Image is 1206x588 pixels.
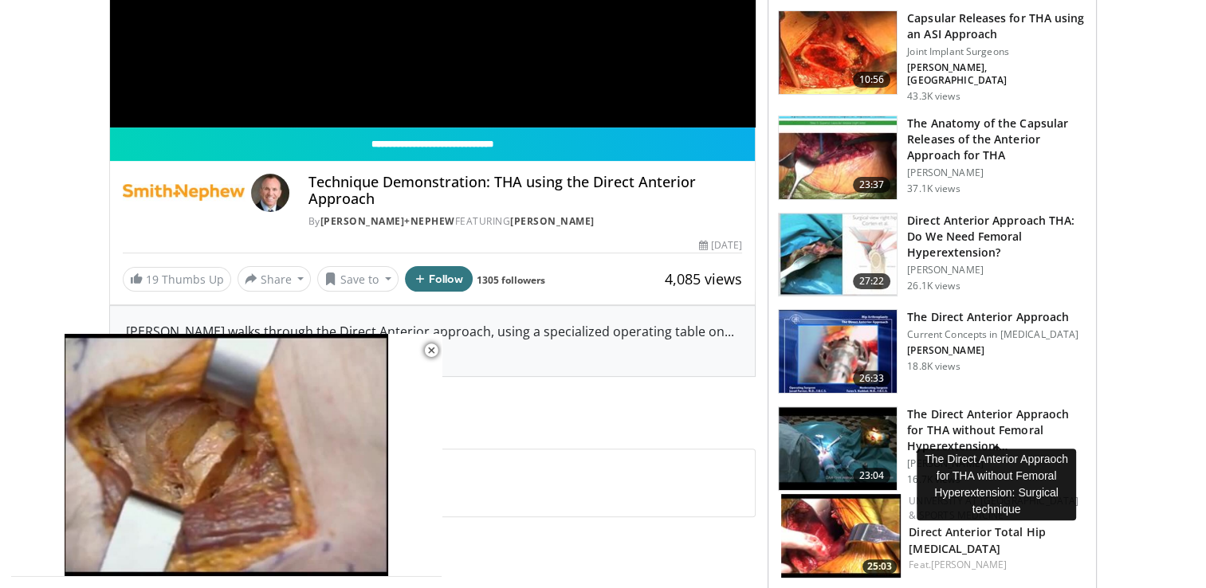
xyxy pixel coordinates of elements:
[308,214,742,229] div: By FEATURING
[907,45,1086,58] p: Joint Implant Surgeons
[510,214,595,228] a: [PERSON_NAME]
[907,10,1086,42] h3: Capsular Releases for THA using an ASI Approach
[123,267,231,292] a: 19 Thumbs Up
[907,406,1086,454] h3: The Direct Anterior Appraoch for THA without Femoral Hyperextension:…
[308,174,742,208] h4: Technique Demonstration: THA using the Direct Anterior Approach
[779,407,897,490] img: 9VMYaPmPCVvj9dCH4xMDoxOjBrO-I4W8_1.150x105_q85_crop-smart_upscale.jpg
[251,174,289,212] img: Avatar
[907,309,1078,325] h3: The Direct Anterior Approach
[853,177,891,193] span: 23:37
[907,344,1078,357] p: [PERSON_NAME]
[477,273,545,287] a: 1305 followers
[907,328,1078,341] p: Current Concepts in [MEDICAL_DATA]
[781,494,901,578] a: 25:03
[931,558,1007,571] a: [PERSON_NAME]
[862,559,897,574] span: 25:03
[405,266,473,292] button: Follow
[907,473,960,486] p: 16.7K views
[907,90,960,103] p: 43.3K views
[238,266,312,292] button: Share
[907,280,960,292] p: 26.1K views
[907,61,1086,87] p: [PERSON_NAME], [GEOGRAPHIC_DATA]
[320,214,455,228] a: [PERSON_NAME]+Nephew
[779,116,897,199] img: c4ab79f4-af1a-4690-87a6-21f275021fd0.150x105_q85_crop-smart_upscale.jpg
[853,273,891,289] span: 27:22
[781,494,901,578] img: 286977_0000_1.png.150x105_q85_crop-smart_upscale.jpg
[126,322,740,360] div: [PERSON_NAME] walks through the Direct Anterior approach, using a specialized operating table on
[909,558,1083,572] div: Feat.
[907,457,1086,470] p: [PERSON_NAME]
[317,266,399,292] button: Save to
[665,269,742,288] span: 4,085 views
[778,406,1086,491] a: 23:04 The Direct Anterior Appraoch for THA without Femoral Hyperextension:… [PERSON_NAME] 16.7K v...
[853,370,891,386] span: 26:33
[917,449,1076,520] div: The Direct Anterior Appraoch for THA without Femoral Hyperextension: Surgical technique
[123,174,245,212] img: Smith+Nephew
[779,11,897,94] img: 314571_3.png.150x105_q85_crop-smart_upscale.jpg
[907,167,1086,179] p: [PERSON_NAME]
[853,468,891,484] span: 23:04
[907,360,960,373] p: 18.8K views
[11,334,442,577] video-js: Video Player
[779,214,897,296] img: 9VMYaPmPCVvj9dCH4xMDoxOjB1O8AjAz_1.150x105_q85_crop-smart_upscale.jpg
[699,238,742,253] div: [DATE]
[907,264,1086,276] p: [PERSON_NAME]
[907,116,1086,163] h3: The Anatomy of the Capsular Releases of the Anterior Approach for THA
[907,182,960,195] p: 37.1K views
[778,116,1086,200] a: 23:37 The Anatomy of the Capsular Releases of the Anterior Approach for THA [PERSON_NAME] 37.1K v...
[909,524,1046,556] a: Direct Anterior Total Hip [MEDICAL_DATA]
[909,494,1078,522] a: University at [GEOGRAPHIC_DATA] & Sports Medicine
[778,213,1086,297] a: 27:22 Direct Anterior Approach THA: Do We Need Femoral Hyperextension? [PERSON_NAME] 26.1K views
[778,309,1086,394] a: 26:33 The Direct Anterior Approach Current Concepts in [MEDICAL_DATA] [PERSON_NAME] 18.8K views
[146,272,159,287] span: 19
[778,10,1086,103] a: 10:56 Capsular Releases for THA using an ASI Approach Joint Implant Surgeons [PERSON_NAME], [GEOG...
[853,72,891,88] span: 10:56
[415,334,447,367] button: Close
[907,213,1086,261] h3: Direct Anterior Approach THA: Do We Need Femoral Hyperextension?
[779,310,897,393] img: -HDyPxAMiGEr7NQ34xMDoxOjBwO2Ktvk.150x105_q85_crop-smart_upscale.jpg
